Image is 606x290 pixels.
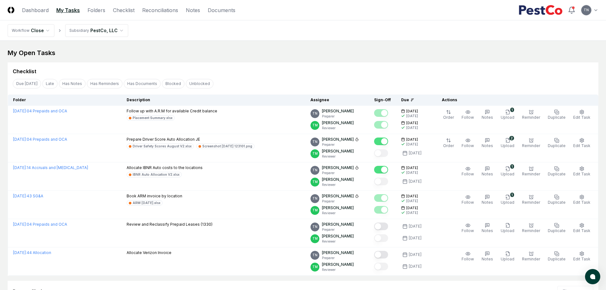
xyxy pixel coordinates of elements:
[127,137,254,142] p: Prepare Driver Score Auto Allocation JE
[322,199,359,204] p: Preparer
[509,136,514,140] div: 2
[499,165,516,178] button: 1Upload
[522,228,540,233] span: Reminder
[322,142,359,147] p: Preparer
[572,137,592,150] button: Edit Task
[548,143,566,148] span: Duplicate
[322,108,354,114] p: [PERSON_NAME]
[406,142,418,147] div: [DATE]
[13,250,27,255] span: [DATE] :
[573,172,590,176] span: Edit Task
[547,222,567,235] button: Duplicate
[374,263,388,270] button: Mark complete
[322,239,354,244] p: Reviewer
[462,172,474,176] span: Follow
[510,164,514,169] div: 1
[322,193,354,199] p: [PERSON_NAME]
[409,150,421,156] div: [DATE]
[499,193,516,207] button: 1Upload
[312,180,318,184] span: TM
[127,165,203,171] p: Allocate IBNR Auto costs to the locations
[482,257,493,261] span: Notes
[501,257,514,261] span: Upload
[460,108,475,122] button: Follow
[480,108,494,122] button: Notes
[522,200,540,205] span: Reminder
[374,223,388,230] button: Mark complete
[406,194,418,199] span: [DATE]
[13,137,67,142] a: [DATE]:04 Prepaids and OCA
[13,109,67,113] a: [DATE]:04 Prepaids and OCA
[374,194,388,202] button: Mark complete
[572,165,592,178] button: Edit Task
[584,8,589,12] span: TN
[573,143,590,148] span: Edit Task
[482,115,493,120] span: Notes
[409,252,421,258] div: [DATE]
[87,79,122,88] button: Has Reminders
[499,250,516,263] button: Upload
[127,144,194,149] a: Driver Safety Scores August V2.xlsx
[374,121,388,129] button: Mark complete
[521,108,541,122] button: Reminder
[510,193,514,197] div: 1
[519,5,563,15] img: PestCo logo
[499,108,516,122] button: 1Upload
[573,228,590,233] span: Edit Task
[369,95,396,106] th: Sign-Off
[87,6,105,14] a: Folders
[13,79,41,88] button: Due Today
[442,137,455,150] button: Order
[401,97,427,103] div: Due
[521,222,541,235] button: Reminder
[113,6,135,14] a: Checklist
[522,257,540,261] span: Reminder
[322,120,354,126] p: [PERSON_NAME]
[521,165,541,178] button: Reminder
[548,172,566,176] span: Duplicate
[374,234,388,242] button: Mark complete
[8,24,128,37] nav: breadcrumb
[572,222,592,235] button: Edit Task
[480,250,494,263] button: Notes
[548,115,566,120] span: Duplicate
[406,170,418,175] div: [DATE]
[312,224,317,229] span: TN
[124,79,161,88] button: Has Documents
[442,108,455,122] button: Order
[12,28,30,33] div: Workflow
[312,139,317,144] span: TN
[409,179,421,184] div: [DATE]
[13,222,27,227] span: [DATE] :
[133,201,160,205] div: ARM [DATE].xlsx
[322,227,354,232] p: Preparer
[462,143,474,148] span: Follow
[406,109,418,114] span: [DATE]
[186,6,200,14] a: Notes
[8,95,122,106] th: Folder
[547,165,567,178] button: Duplicate
[522,143,540,148] span: Reminder
[127,172,182,177] a: IBNR Auto Allocation V2.xlsx
[322,250,354,256] p: [PERSON_NAME]
[196,144,254,149] a: Screenshot [DATE] 123101.png
[322,222,354,227] p: [PERSON_NAME]
[13,67,36,75] div: Checklist
[406,121,418,125] span: [DATE]
[462,200,474,205] span: Follow
[322,177,354,182] p: [PERSON_NAME]
[312,168,317,173] span: TN
[13,222,67,227] a: [DATE]:04 Prepaids and OCA
[573,200,590,205] span: Edit Task
[501,200,514,205] span: Upload
[521,250,541,263] button: Reminder
[13,165,27,170] span: [DATE] :
[127,200,163,206] a: ARM [DATE].xlsx
[312,123,318,128] span: TM
[499,137,516,150] button: 2Upload
[406,137,418,142] span: [DATE]
[122,95,305,106] th: Description
[208,6,235,14] a: Documents
[406,125,418,130] div: [DATE]
[573,115,590,120] span: Edit Task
